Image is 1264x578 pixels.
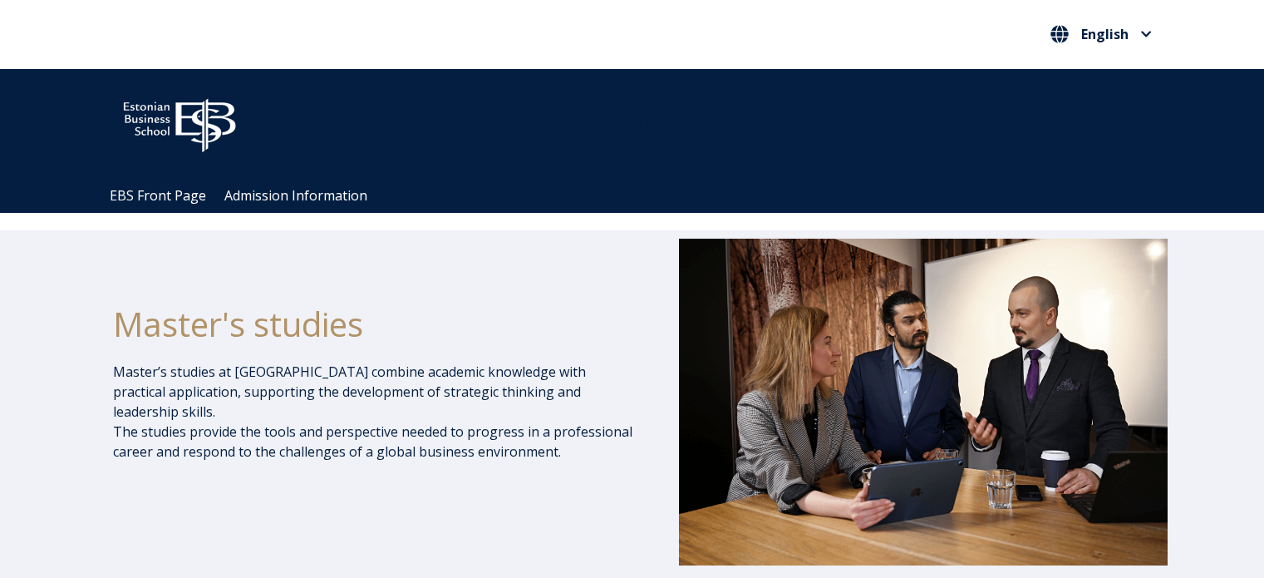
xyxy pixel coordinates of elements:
[1046,21,1156,47] button: English
[224,186,367,205] a: Admission Information
[1046,21,1156,48] nav: Select your language
[1081,27,1129,41] span: English
[101,179,1181,213] div: Navigation Menu
[679,239,1168,565] img: DSC_1073
[113,362,635,462] p: Master’s studies at [GEOGRAPHIC_DATA] combine academic knowledge with practical application, supp...
[113,304,635,345] h1: Master's studies
[109,86,250,157] img: ebs_logo2016_white
[570,115,775,133] span: Community for Growth and Resp
[110,186,206,205] a: EBS Front Page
